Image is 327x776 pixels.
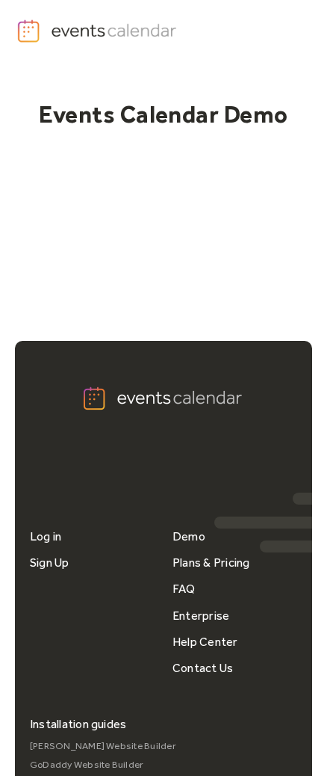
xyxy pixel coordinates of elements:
[172,576,196,602] a: FAQ
[30,711,127,737] div: Installation guides
[30,549,69,576] a: Sign Up
[30,523,61,549] a: Log in
[172,523,205,549] a: Demo
[16,100,311,129] h1: Events Calendar Demo
[30,737,176,756] a: [PERSON_NAME] Website Builder
[172,603,229,629] a: Enterprise
[30,756,176,775] a: GoDaddy Website Builder
[172,655,233,681] a: Contact Us
[172,549,250,576] a: Plans & Pricing
[172,629,238,655] a: Help Center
